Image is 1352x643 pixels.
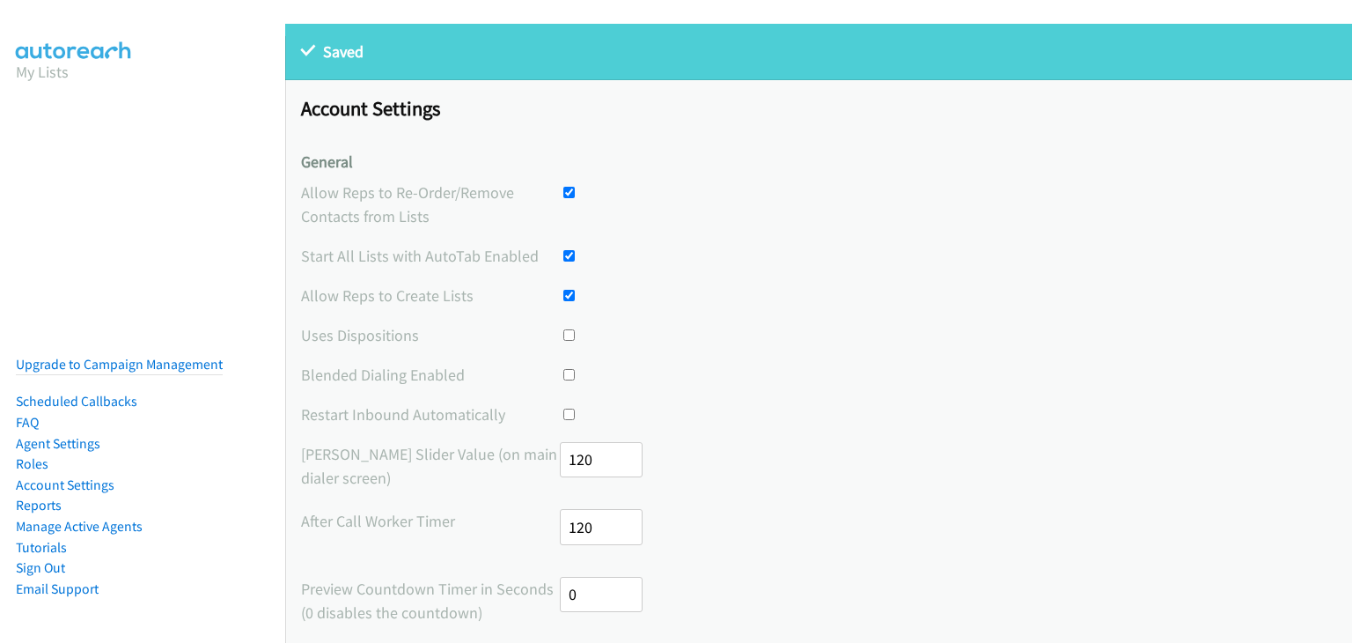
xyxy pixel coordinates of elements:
[301,152,1336,173] h4: General
[16,580,99,597] a: Email Support
[16,559,65,576] a: Sign Out
[16,356,223,373] a: Upgrade to Campaign Management
[16,435,100,452] a: Agent Settings
[301,442,560,490] label: [PERSON_NAME] Slider Value (on main dialer screen)
[16,414,39,431] a: FAQ
[301,244,560,268] label: Start All Lists with AutoTab Enabled
[301,40,1336,63] p: Saved
[16,518,143,535] a: Manage Active Agents
[301,181,560,228] label: Allow Reps to Re-Order/Remove Contacts from Lists
[301,577,560,625] label: Preview Countdown Timer in Seconds (0 disables the countdown)
[301,96,1336,121] h1: Account Settings
[16,455,48,472] a: Roles
[16,62,69,82] a: My Lists
[301,363,560,387] label: Blended Dialing Enabled
[301,284,560,307] label: Allow Reps to Create Lists
[301,509,560,533] label: After Call Worker Timer
[16,497,62,514] a: Reports
[301,403,560,426] label: Restart Inbound Automatically
[301,323,560,347] label: Uses Dispositions
[16,539,67,556] a: Tutorials
[16,393,137,410] a: Scheduled Callbacks
[16,477,114,493] a: Account Settings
